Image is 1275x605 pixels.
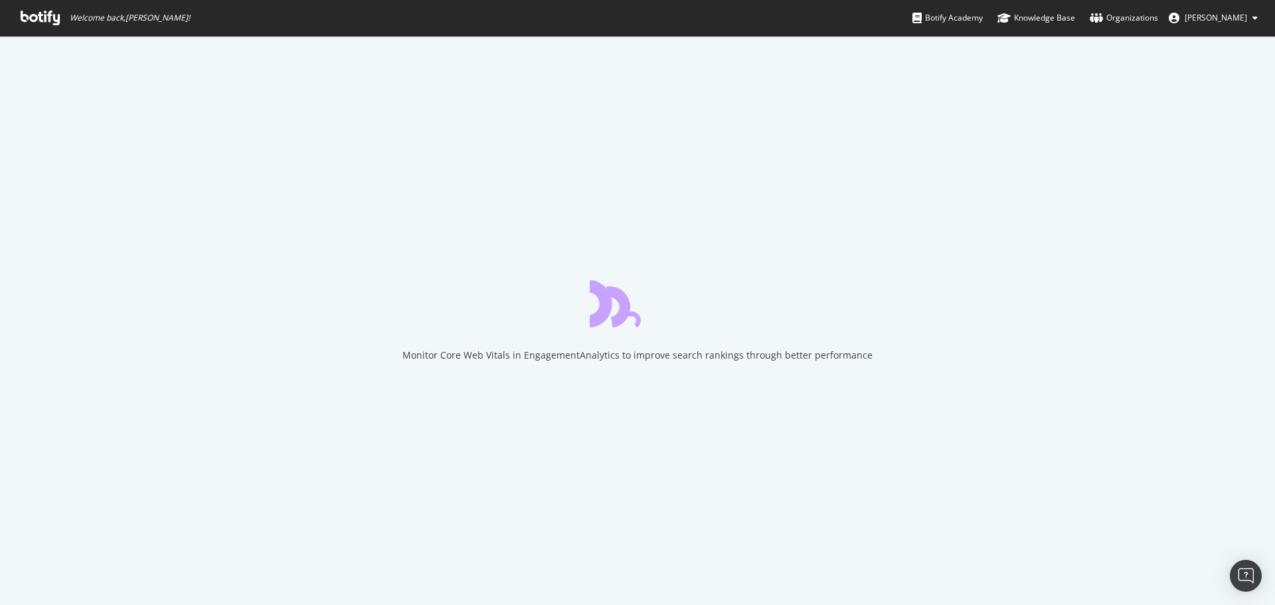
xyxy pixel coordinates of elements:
div: Monitor Core Web Vitals in EngagementAnalytics to improve search rankings through better performance [402,349,873,362]
div: Organizations [1090,11,1158,25]
div: Open Intercom Messenger [1230,560,1262,592]
div: Knowledge Base [997,11,1075,25]
div: animation [590,280,685,327]
button: [PERSON_NAME] [1158,7,1268,29]
span: Welcome back, [PERSON_NAME] ! [70,13,190,23]
span: Jordan Bradley [1185,12,1247,23]
div: Botify Academy [912,11,983,25]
